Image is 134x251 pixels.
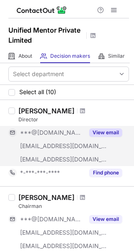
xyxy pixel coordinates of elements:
span: About [18,53,32,59]
div: Select department [13,70,64,78]
span: ***@[DOMAIN_NAME] [20,215,84,223]
div: Director [18,116,129,123]
h1: Unified Mentor Private Limited [8,25,84,45]
span: [EMAIL_ADDRESS][DOMAIN_NAME] [20,229,107,236]
span: [EMAIL_ADDRESS][DOMAIN_NAME] [20,142,107,150]
button: Reveal Button [89,128,122,137]
span: [EMAIL_ADDRESS][DOMAIN_NAME] [20,242,107,250]
button: Reveal Button [89,215,122,223]
span: ***@[DOMAIN_NAME] [20,129,84,136]
div: [PERSON_NAME] [18,107,75,115]
span: Decision makers [50,53,90,59]
span: [EMAIL_ADDRESS][DOMAIN_NAME] [20,156,107,163]
span: Select all (10) [19,89,56,95]
img: ContactOut v5.3.10 [17,5,67,15]
div: [PERSON_NAME] [18,193,75,202]
button: Reveal Button [89,169,122,177]
div: Chairman [18,202,129,210]
span: Similar [108,53,125,59]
